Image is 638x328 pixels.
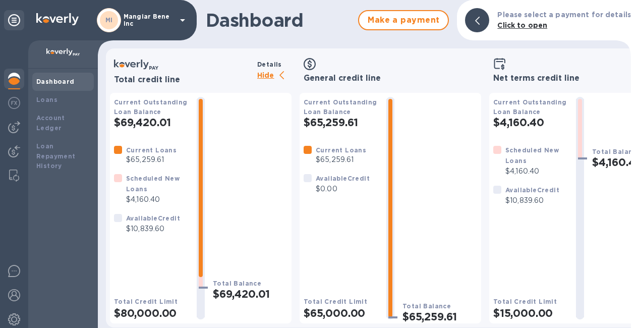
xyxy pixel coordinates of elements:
[36,96,57,103] b: Loans
[105,16,113,24] b: MI
[493,98,567,116] b: Current Outstanding Loan Balance
[257,61,282,68] b: Details
[402,302,451,310] b: Total Balance
[505,146,559,165] b: Scheduled New Loans
[36,78,75,85] b: Dashboard
[126,214,180,222] b: Available Credit
[213,288,287,300] h2: $69,420.01
[316,175,370,182] b: Available Credit
[493,307,568,319] h2: $15,000.00
[257,70,292,82] p: Hide
[213,280,261,287] b: Total Balance
[497,11,631,19] b: Please select a payment for details
[114,116,189,129] h2: $69,420.01
[505,166,568,177] p: $4,160.40
[126,175,180,193] b: Scheduled New Loans
[505,186,559,194] b: Available Credit
[367,14,440,26] span: Make a payment
[4,10,24,30] div: Unpin categories
[114,75,253,85] h3: Total credit line
[505,195,559,206] p: $10,839.60
[126,224,180,234] p: $10,839.60
[8,97,20,109] img: Foreign exchange
[402,310,477,323] h2: $65,259.61
[316,146,366,154] b: Current Loans
[497,21,547,29] b: Click to open
[304,116,378,129] h2: $65,259.61
[493,298,557,305] b: Total Credit Limit
[206,10,353,31] h1: Dashboard
[126,194,189,205] p: $4,160.40
[36,13,79,25] img: Logo
[126,154,177,165] p: $65,259.61
[304,74,477,83] h3: General credit line
[304,298,367,305] b: Total Credit Limit
[114,298,178,305] b: Total Credit Limit
[114,98,188,116] b: Current Outstanding Loan Balance
[124,13,174,27] p: Mangiar Bene inc
[316,154,366,165] p: $65,259.61
[114,307,189,319] h2: $80,000.00
[358,10,449,30] button: Make a payment
[36,142,76,170] b: Loan Repayment History
[304,98,377,116] b: Current Outstanding Loan Balance
[36,114,65,132] b: Account Ledger
[493,116,568,129] h2: $4,160.40
[304,307,378,319] h2: $65,000.00
[316,184,370,194] p: $0.00
[126,146,177,154] b: Current Loans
